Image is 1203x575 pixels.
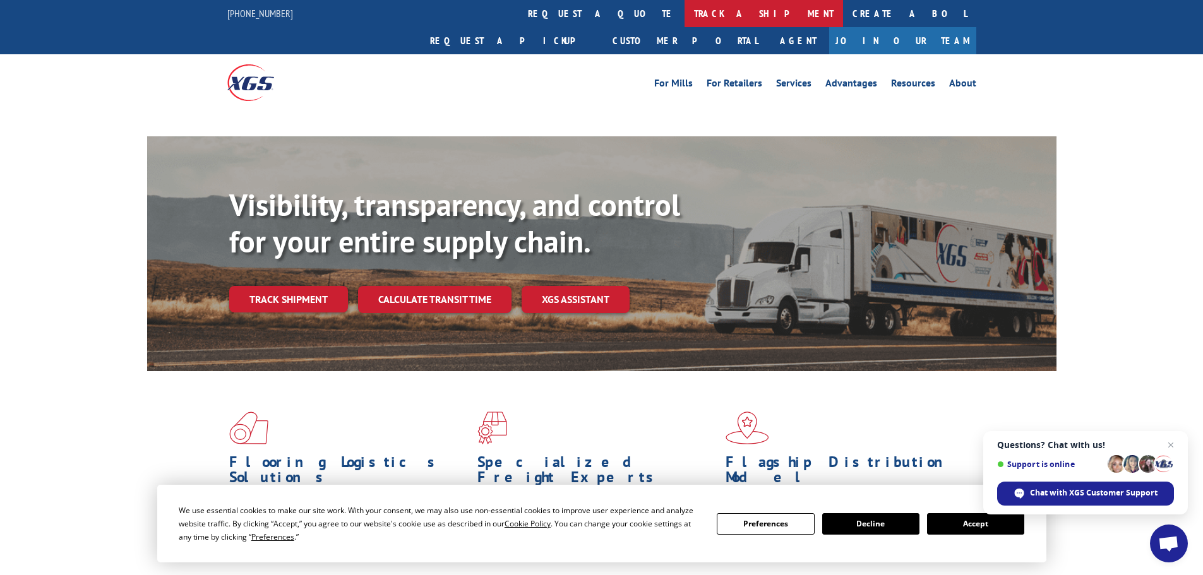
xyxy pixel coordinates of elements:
[229,286,348,312] a: Track shipment
[891,78,935,92] a: Resources
[927,513,1024,535] button: Accept
[829,27,976,54] a: Join Our Team
[157,485,1046,562] div: Cookie Consent Prompt
[825,78,877,92] a: Advantages
[522,286,630,313] a: XGS ASSISTANT
[822,513,919,535] button: Decline
[229,412,268,444] img: xgs-icon-total-supply-chain-intelligence-red
[776,78,811,92] a: Services
[997,459,1103,469] span: Support is online
[229,454,468,491] h1: Flooring Logistics Solutions
[505,518,551,529] span: Cookie Policy
[1030,487,1158,499] span: Chat with XGS Customer Support
[603,27,767,54] a: Customer Portal
[421,27,603,54] a: Request a pickup
[358,286,512,313] a: Calculate transit time
[726,454,964,491] h1: Flagship Distribution Model
[726,412,769,444] img: xgs-icon-flagship-distribution-model-red
[179,504,702,543] div: We use essential cookies to make our site work. With your consent, we may also use non-essential ...
[1150,525,1188,562] a: Open chat
[707,78,762,92] a: For Retailers
[654,78,693,92] a: For Mills
[997,440,1174,450] span: Questions? Chat with us!
[949,78,976,92] a: About
[717,513,814,535] button: Preferences
[477,412,507,444] img: xgs-icon-focused-on-flooring-red
[229,185,680,261] b: Visibility, transparency, and control for your entire supply chain.
[997,482,1174,506] span: Chat with XGS Customer Support
[477,454,716,491] h1: Specialized Freight Experts
[251,531,294,542] span: Preferences
[767,27,829,54] a: Agent
[227,7,293,20] a: [PHONE_NUMBER]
